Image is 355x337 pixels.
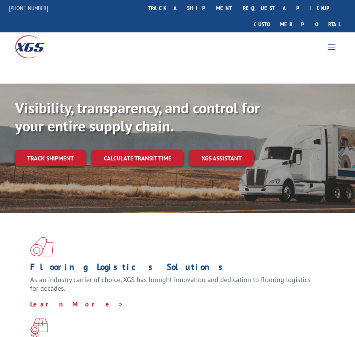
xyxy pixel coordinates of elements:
a: [PHONE_NUMBER] [9,4,48,12]
a: Customer Portal [248,16,346,32]
h1: Flooring Logistics Solutions [30,262,319,275]
img: xgs-icon-total-supply-chain-intelligence-red [30,237,53,256]
a: Track shipment [15,150,86,166]
b: Visibility, transparency, and control for your entire supply chain. [15,98,260,136]
a: Learn More > [30,300,124,308]
a: XGS ASSISTANT [189,150,254,166]
a: Calculate transit time [92,150,183,166]
span: As an industry carrier of choice, XGS has brought innovation and dedication to flooring logistics... [30,275,311,293]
